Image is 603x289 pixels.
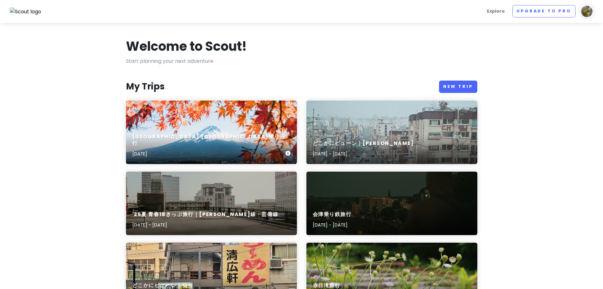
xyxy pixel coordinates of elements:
[132,282,194,289] h6: どこかにビューン｜仙台
[132,211,279,218] h6: '25夏 青春18きっぷ旅行｜[PERSON_NAME]線・芸備線
[126,101,297,164] a: a lake with a mountain in the background[GEOGRAPHIC_DATA] [GEOGRAPHIC_DATA]帰り旅行[DATE]
[132,134,286,147] h6: [GEOGRAPHIC_DATA] [GEOGRAPHIC_DATA]帰り旅行
[132,150,286,157] p: [DATE]
[581,5,593,18] img: User profile
[313,140,414,147] h6: どこかにビューン｜[PERSON_NAME]
[306,172,477,235] a: a person looking out over a city at night会津乗り鉄旅行[DATE] - [DATE]
[306,101,477,164] a: wide road with vehiclesどこかにビューン｜[PERSON_NAME][DATE] - [DATE]
[484,5,507,17] a: Explore
[313,211,352,218] h6: 会津乗り鉄旅行
[126,81,165,92] h3: My Trips
[313,150,414,157] p: [DATE] - [DATE]
[439,81,477,93] a: New Trip
[126,38,247,55] h1: Welcome to Scout!
[512,5,575,17] a: Upgrade to Pro
[313,282,348,289] h6: 赤目滝旅行
[126,57,477,65] p: Start planning your next adventure
[10,8,41,16] img: Scout logo
[126,172,297,235] a: white concrete building during daytime'25夏 青春18きっぷ旅行｜[PERSON_NAME]線・芸備線[DATE] - [DATE]
[313,221,352,228] p: [DATE] - [DATE]
[132,221,279,228] p: [DATE] - [DATE]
